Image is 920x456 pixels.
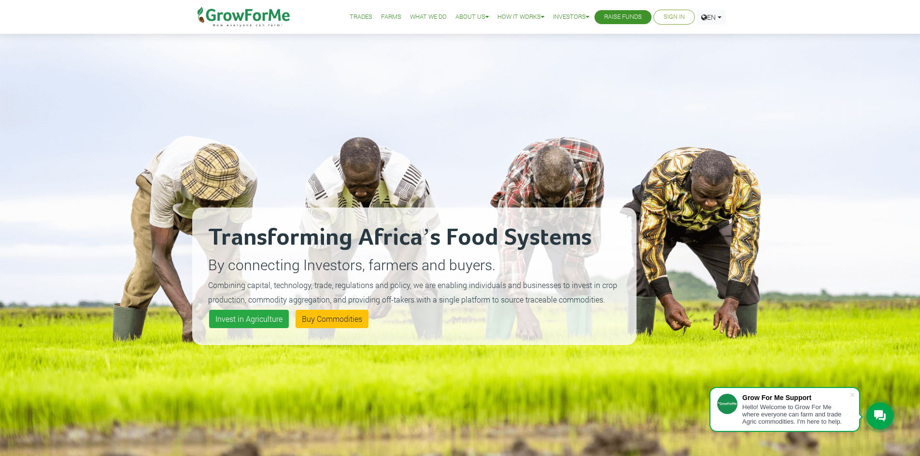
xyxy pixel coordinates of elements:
[497,12,544,22] a: How it Works
[410,12,447,22] a: What We Do
[350,12,372,22] a: Trades
[209,310,289,328] a: Invest in Agriculture
[664,12,685,22] a: Sign In
[455,12,489,22] a: About Us
[208,280,617,304] small: Combining capital, technology, trade, regulations and policy, we are enabling individuals and bus...
[553,12,589,22] a: Investors
[742,403,849,425] div: Hello! Welcome to Grow For Me where everyone can farm and trade Agric commodities. I'm here to help.
[381,12,401,22] a: Farms
[208,223,621,252] h2: Transforming Africa’s Food Systems
[697,10,726,25] a: EN
[208,254,621,276] p: By connecting Investors, farmers and buyers.
[604,12,642,22] a: Raise Funds
[742,394,849,401] div: Grow For Me Support
[296,310,368,328] a: Buy Commodities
